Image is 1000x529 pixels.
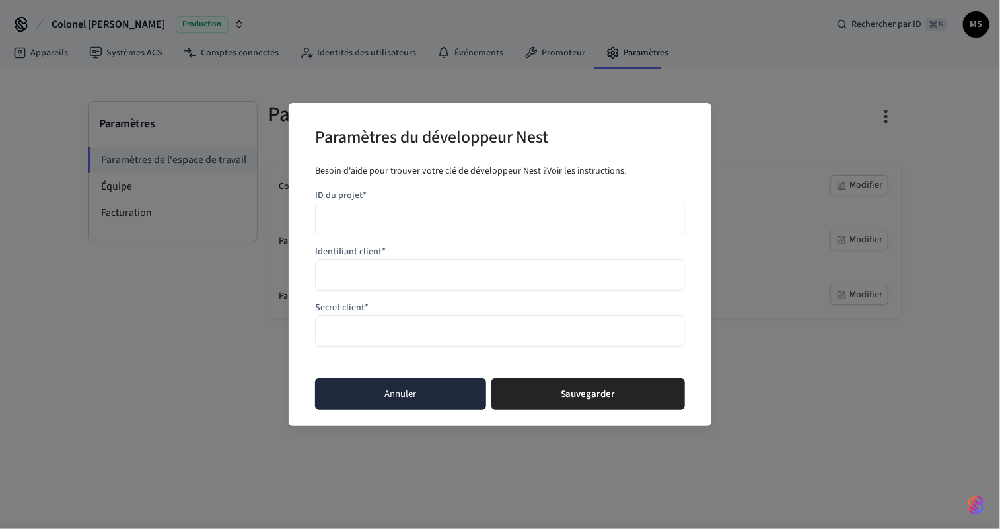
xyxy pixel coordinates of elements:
button: Sauvegarder [491,378,686,410]
font: Sauvegarder [561,387,616,401]
font: Identifiant client* [315,245,386,258]
font: Annuler [384,387,416,401]
font: Paramètres du développeur Nest [315,125,548,149]
font: Besoin d'aide pour trouver votre clé de développeur Nest ? [315,164,547,178]
button: Annuler [315,378,486,410]
a: Voir les instructions. [547,164,626,178]
font: ID du projet* [315,189,367,202]
img: SeamLogoGradient.69752ec5.svg [968,495,984,516]
font: Secret client* [315,301,369,314]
